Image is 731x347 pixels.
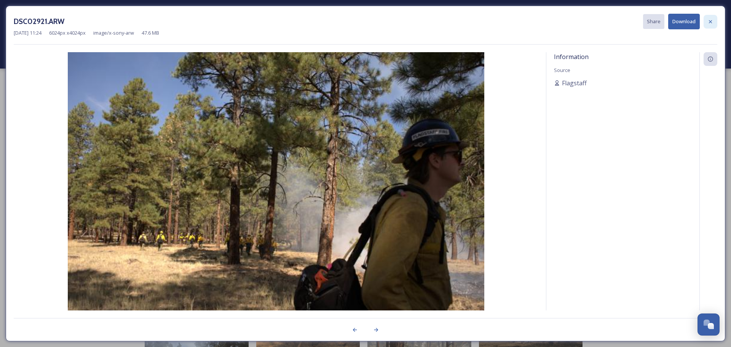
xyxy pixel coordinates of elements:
[14,52,538,331] img: a47e6800-e57d-4347-bcc0-24774f6c8049.jpg
[14,16,64,27] h3: DSC02921.ARW
[697,313,720,336] button: Open Chat
[668,14,700,29] button: Download
[14,29,41,37] span: [DATE] 11:24
[554,53,589,61] span: Information
[562,78,587,88] span: Flagstaff
[49,29,86,37] span: 6024 px x 4024 px
[142,29,159,37] span: 47.6 MB
[554,67,570,74] span: Source
[93,29,134,37] span: image/x-sony-arw
[643,14,664,29] button: Share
